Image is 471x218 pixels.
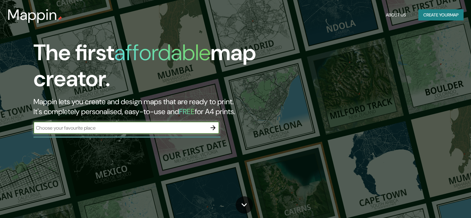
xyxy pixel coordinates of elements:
button: About Us [383,9,408,21]
h5: FREE [179,107,195,116]
h3: Mappin [7,6,57,24]
h1: The first map creator. [33,40,269,97]
input: Choose your favourite place [33,124,207,131]
h2: Mappin lets you create and design maps that are ready to print. It's completely personalised, eas... [33,97,269,117]
img: mappin-pin [57,16,62,21]
h1: affordable [114,38,211,67]
button: Create yourmap [418,9,464,21]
